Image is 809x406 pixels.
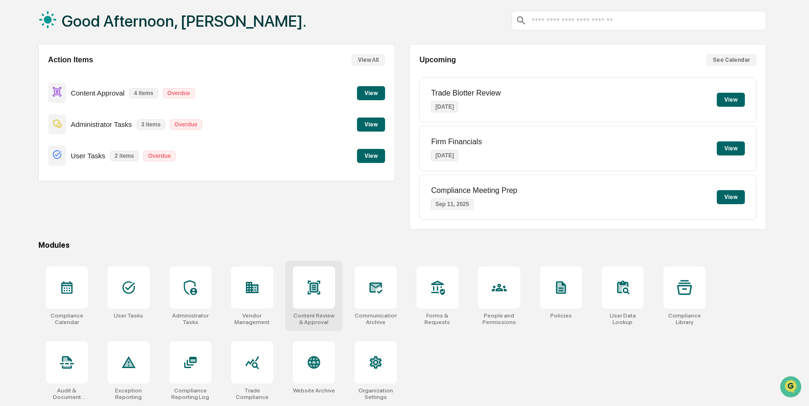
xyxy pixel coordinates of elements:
div: Vendor Management [231,312,273,325]
p: Administrator Tasks [71,120,132,128]
a: 🔎Data Lookup [6,132,63,149]
div: Compliance Calendar [46,312,88,325]
div: 🖐️ [9,119,17,126]
a: View [357,88,385,97]
div: Content Review & Approval [293,312,335,325]
span: Data Lookup [19,136,59,145]
div: Administrator Tasks [169,312,211,325]
p: Firm Financials [431,138,481,146]
div: Website Archive [293,387,335,394]
button: View [717,141,745,155]
button: See Calendar [706,54,757,66]
p: 2 items [110,151,138,161]
p: [DATE] [431,101,458,112]
div: 🔎 [9,137,17,144]
img: 1746055101610-c473b297-6a78-478c-a979-82029cc54cd1 [9,72,26,89]
div: User Data Lookup [602,312,644,325]
div: Audit & Document Logs [46,387,88,400]
button: View [357,118,385,132]
p: Overdue [143,151,175,161]
a: View [357,119,385,128]
div: Communications Archive [355,312,397,325]
div: Compliance Reporting Log [169,387,211,400]
div: Exception Reporting [108,387,150,400]
h2: Upcoming [419,56,456,64]
span: Attestations [77,118,116,127]
div: Organization Settings [355,387,397,400]
p: Trade Blotter Review [431,89,501,97]
div: Modules [38,241,766,250]
button: View All [351,54,385,66]
button: View [357,86,385,100]
p: 4 items [129,88,158,98]
div: Policies [550,312,572,319]
a: Powered byPylon [66,158,113,166]
div: User Tasks [114,312,143,319]
iframe: Open customer support [779,375,804,400]
p: How can we help? [9,20,170,35]
p: Compliance Meeting Prep [431,186,517,195]
div: Start new chat [32,72,153,81]
span: Pylon [93,159,113,166]
div: 🗄️ [68,119,75,126]
p: User Tasks [71,152,105,160]
p: Sep 11, 2025 [431,199,473,210]
a: 🗄️Attestations [64,114,120,131]
a: View [357,151,385,160]
button: View [357,149,385,163]
button: View [717,93,745,107]
p: Content Approval [71,89,124,97]
h1: Good Afternoon, [PERSON_NAME]. [62,12,306,30]
a: 🖐️Preclearance [6,114,64,131]
div: We're available if you need us! [32,81,118,89]
button: Start new chat [159,74,170,86]
div: People and Permissions [478,312,520,325]
div: Trade Compliance [231,387,273,400]
p: [DATE] [431,150,458,161]
p: 3 items [137,119,165,130]
button: View [717,190,745,204]
span: Preclearance [19,118,60,127]
div: Forms & Requests [416,312,459,325]
p: Overdue [170,119,202,130]
div: Compliance Library [663,312,706,325]
h2: Action Items [48,56,93,64]
p: Overdue [163,88,195,98]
